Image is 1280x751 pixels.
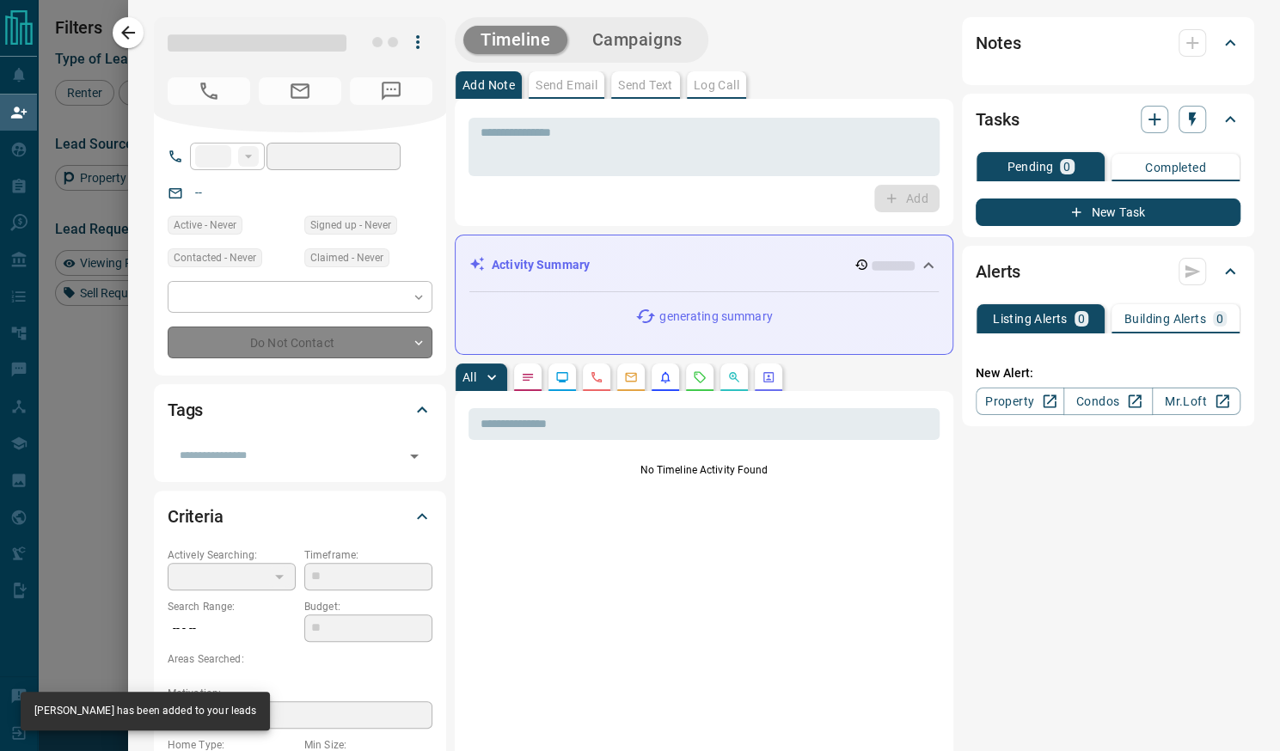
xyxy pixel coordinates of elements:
[976,388,1064,415] a: Property
[469,462,940,478] p: No Timeline Activity Found
[976,99,1240,140] div: Tasks
[976,29,1020,57] h2: Notes
[1007,161,1053,173] p: Pending
[34,697,256,725] div: [PERSON_NAME] has been added to your leads
[976,258,1020,285] h2: Alerts
[1145,162,1206,174] p: Completed
[727,370,741,384] svg: Opportunities
[976,198,1240,226] button: New Task
[762,370,775,384] svg: Agent Actions
[168,599,296,614] p: Search Range:
[1124,313,1206,325] p: Building Alerts
[174,249,256,266] span: Contacted - Never
[492,256,590,274] p: Activity Summary
[1078,313,1085,325] p: 0
[168,389,432,430] div: Tags
[993,313,1068,325] p: Listing Alerts
[469,249,939,281] div: Activity Summary
[976,251,1240,292] div: Alerts
[168,77,250,105] span: No Number
[168,396,203,424] h2: Tags
[521,370,535,384] svg: Notes
[590,370,603,384] svg: Calls
[976,106,1019,133] h2: Tasks
[350,77,432,105] span: No Number
[1063,388,1152,415] a: Condos
[310,249,383,266] span: Claimed - Never
[1152,388,1240,415] a: Mr.Loft
[259,77,341,105] span: No Email
[168,651,432,667] p: Areas Searched:
[168,686,432,701] p: Motivation:
[310,217,391,234] span: Signed up - Never
[195,186,202,199] a: --
[304,547,432,563] p: Timeframe:
[304,599,432,614] p: Budget:
[462,371,476,383] p: All
[555,370,569,384] svg: Lead Browsing Activity
[174,217,236,234] span: Active - Never
[976,22,1240,64] div: Notes
[624,370,638,384] svg: Emails
[168,547,296,563] p: Actively Searching:
[658,370,672,384] svg: Listing Alerts
[168,496,432,537] div: Criteria
[402,444,426,468] button: Open
[574,26,699,54] button: Campaigns
[168,614,296,643] p: -- - --
[693,370,707,384] svg: Requests
[1063,161,1070,173] p: 0
[976,364,1240,382] p: New Alert:
[168,327,432,358] div: Do Not Contact
[462,79,515,91] p: Add Note
[463,26,568,54] button: Timeline
[1216,313,1223,325] p: 0
[659,308,772,326] p: generating summary
[168,503,224,530] h2: Criteria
